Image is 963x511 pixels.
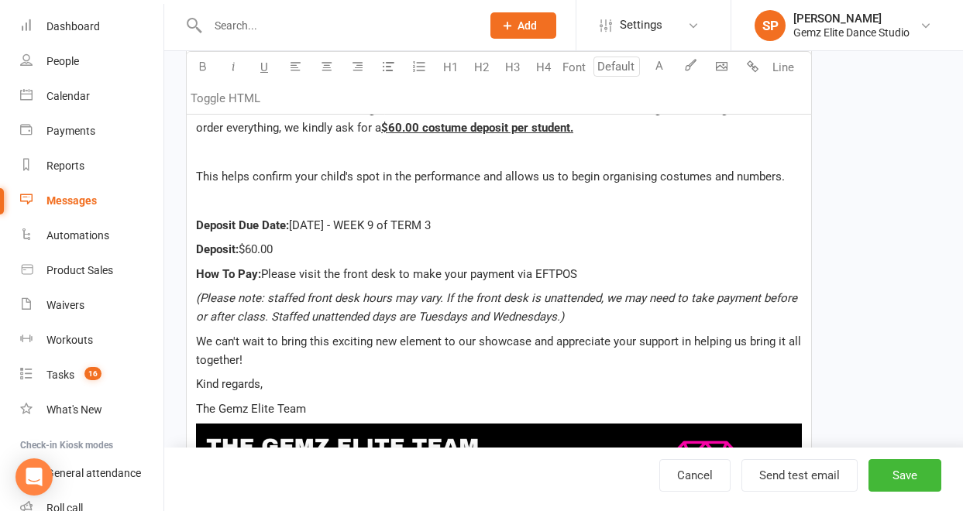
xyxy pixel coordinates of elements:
div: Reports [46,159,84,172]
a: Product Sales [20,253,163,288]
button: Toggle HTML [187,83,264,114]
button: H1 [435,52,466,83]
div: Messages [46,194,97,207]
input: Search... [203,15,470,36]
div: Workouts [46,334,93,346]
a: Calendar [20,79,163,114]
span: 16 [84,367,101,380]
div: Tasks [46,369,74,381]
span: U [260,60,268,74]
div: Gemz Elite Dance Studio [793,26,910,39]
a: Messages [20,183,163,218]
div: What's New [46,403,102,416]
span: How To Pay: [196,267,261,281]
div: People [46,55,79,67]
a: What's New [20,393,163,427]
a: Workouts [20,323,163,358]
a: Automations [20,218,163,253]
a: Tasks 16 [20,358,163,393]
button: H2 [466,52,497,83]
a: Reports [20,149,163,183]
span: (Please note: staffed front desk hours may vary. If the front desk is unattended, we may need to ... [196,291,800,324]
a: Cancel [659,459,731,492]
div: Waivers [46,299,84,311]
a: Waivers [20,288,163,323]
button: H4 [528,52,559,83]
span: Kind regards, [196,377,263,391]
button: Font [559,52,590,83]
div: Open Intercom Messenger [15,458,53,496]
button: A [644,52,675,83]
span: Add [518,19,537,32]
div: [PERSON_NAME] [793,12,910,26]
div: Automations [46,229,109,242]
div: Product Sales [46,264,113,276]
span: $60.00 costume deposit per student. [381,121,573,135]
div: Payments [46,125,95,137]
button: Send test email [741,459,858,492]
a: General attendance kiosk mode [20,456,163,491]
span: $60.00 [239,242,273,256]
div: Calendar [46,90,90,102]
div: SP [755,10,786,41]
button: Line [768,52,799,83]
span: Please visit the front desk to make your payment via EFTPOS [261,267,577,281]
div: General attendance [46,467,141,479]
span: Settings [620,8,662,43]
span: This helps confirm your child's spot in the performance and allows us to begin organising costume... [196,170,785,183]
a: Dashboard [20,9,163,44]
button: Add [490,12,556,39]
a: Payments [20,114,163,149]
div: Dashboard [46,20,100,33]
span: The Gemz Elite Team [196,402,306,416]
button: Save [868,459,941,492]
span: We can't wait to bring this exciting new element to our showcase and appreciate your support in h... [196,334,804,367]
span: [DATE] - WEEK 9 of TERM 3 [289,218,431,232]
input: Default [593,57,640,77]
span: For the first time, we will be having costumes for our showcase! To ensure we have enough time to... [196,102,780,135]
span: Deposit Due Date: [196,218,289,232]
span: Deposit: [196,242,239,256]
button: U [249,52,280,83]
button: H3 [497,52,528,83]
a: People [20,44,163,79]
